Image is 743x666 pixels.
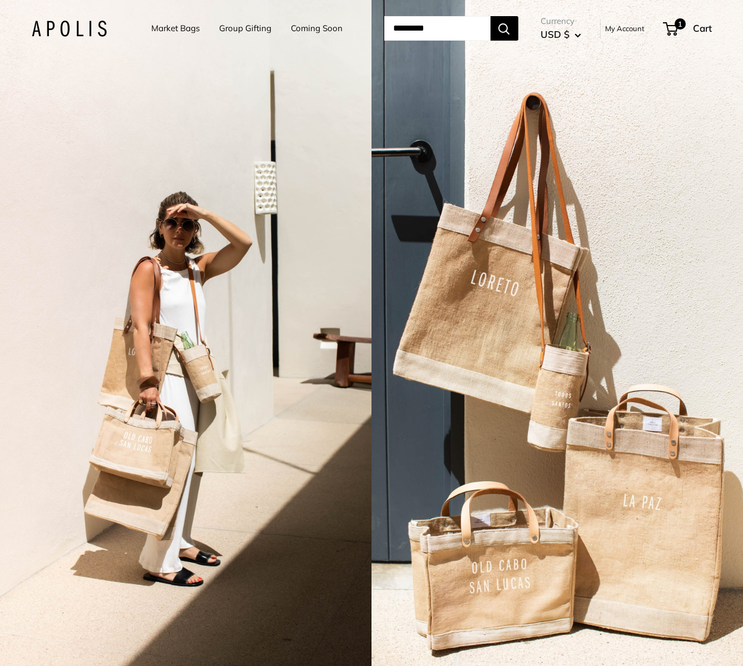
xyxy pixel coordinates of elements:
[384,16,491,41] input: Search...
[541,26,581,43] button: USD $
[605,22,645,35] a: My Account
[693,22,712,34] span: Cart
[541,13,581,29] span: Currency
[219,21,271,36] a: Group Gifting
[664,19,712,37] a: 1 Cart
[491,16,518,41] button: Search
[674,18,685,29] span: 1
[151,21,200,36] a: Market Bags
[291,21,343,36] a: Coming Soon
[32,21,107,37] img: Apolis
[541,28,569,40] span: USD $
